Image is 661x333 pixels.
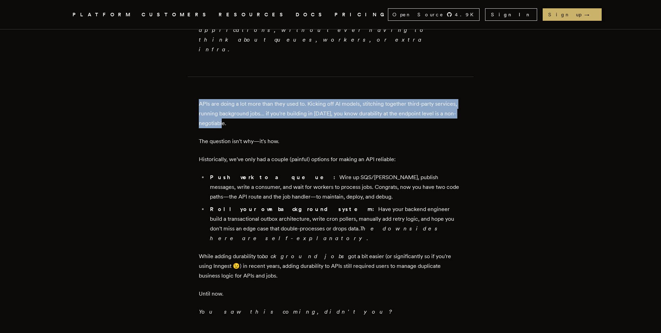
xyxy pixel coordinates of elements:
a: Sign In [485,8,537,21]
span: Open Source [392,11,444,18]
p: The question isn't why—it's how. [199,137,463,146]
a: PRICING [334,10,388,19]
p: Until now. [199,289,463,299]
em: You saw this coming, didn't you? [199,308,391,315]
em: background jobs [262,253,348,260]
li: Have your backend engineer build a transactional outbox architecture, write cron pollers, manuall... [208,204,463,243]
a: CUSTOMERS [142,10,210,19]
span: 4.9 K [455,11,478,18]
li: Wire up SQS/[PERSON_NAME], publish messages, write a consumer, and wait for workers to process jo... [208,173,463,202]
span: → [584,11,596,18]
p: While adding durability to got a bit easier (or significantly so if you're using Inngest 😉) in re... [199,252,463,281]
a: Sign up [543,8,602,21]
strong: Roll your own background system: [210,206,378,212]
strong: Push work to a queue: [210,174,339,181]
button: PLATFORM [73,10,133,19]
button: RESOURCES [219,10,287,19]
a: DOCS [296,10,326,19]
p: APIs are doing a lot more than they used to. Kicking off AI models, stitching together third-part... [199,99,463,128]
p: Historically, we've only had a couple (painful) options for making an API reliable: [199,155,463,164]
